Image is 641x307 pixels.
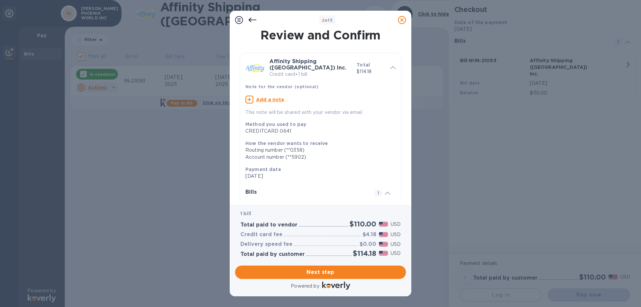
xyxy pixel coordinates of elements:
[245,128,390,135] div: CREDITCARD 0641
[379,251,388,256] img: USD
[291,283,319,290] p: Powered by
[391,231,401,238] p: USD
[379,222,388,226] img: USD
[240,251,305,258] h3: Total paid by customer
[235,266,406,279] button: Next step
[322,18,325,23] span: 2
[379,232,388,237] img: USD
[350,220,376,228] h2: $110.00
[245,58,396,116] div: Affinity Shipping ([GEOGRAPHIC_DATA]) Inc.Credit card•1 billTotal$114.18Note for the vendor (opti...
[240,211,251,216] b: 1 bill
[357,62,370,67] b: Total
[245,84,318,89] b: Note for the vendor (optional)
[245,189,366,195] h3: Bills
[269,71,351,78] p: Credit card • 1 bill
[240,268,401,276] span: Next step
[360,241,376,248] h3: $0.00
[391,241,401,248] p: USD
[245,109,396,116] p: This note will be shared with your vendor via email
[240,232,282,238] h3: Credit card fee
[379,242,388,247] img: USD
[363,232,376,238] h3: $4.18
[374,189,382,197] span: 1
[238,28,403,42] h1: Review and Confirm
[322,282,350,290] img: Logo
[245,147,390,154] div: Routing number (**0358)
[357,68,385,75] p: $114.18
[245,122,306,127] b: Method you used to pay
[245,167,281,172] b: Payment date
[240,222,297,228] h3: Total paid to vendor
[269,58,346,71] b: Affinity Shipping ([GEOGRAPHIC_DATA]) Inc.
[322,18,333,23] b: of 3
[240,241,292,248] h3: Delivery speed fee
[353,249,376,258] h2: $114.18
[245,173,390,180] p: [DATE]
[391,221,401,228] p: USD
[245,154,390,161] div: Account number (**5902)
[245,141,328,146] b: How the vendor wants to receive
[391,250,401,257] p: USD
[256,97,284,102] u: Add a note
